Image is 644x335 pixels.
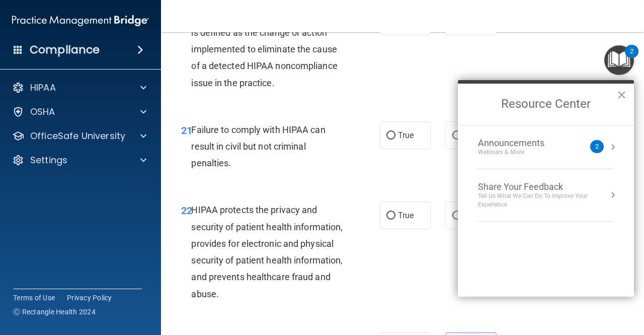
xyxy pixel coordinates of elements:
[12,130,146,142] a: OfficeSafe University
[478,138,565,149] div: Announcements
[30,130,125,142] p: OfficeSafe University
[30,82,56,94] p: HIPAA
[630,51,633,64] div: 2
[478,181,614,192] div: Share Your Feedback
[478,148,565,157] div: Webinars & More
[386,132,395,140] input: True
[181,124,192,137] span: 21
[458,80,634,297] div: Resource Center
[67,293,112,303] a: Privacy Policy
[478,192,614,209] div: Tell Us What We Can Do to Improve Your Experience
[30,43,100,57] h4: Compliance
[13,293,55,303] a: Terms of Use
[191,11,343,88] span: A Corrective Action Plan by a practice is defined as the change or action implemented to eliminat...
[452,132,461,140] input: False
[12,106,146,118] a: OSHA
[458,84,634,125] h2: Resource Center
[398,130,414,140] span: True
[12,154,146,166] a: Settings
[398,211,414,220] span: True
[191,124,325,168] span: Failure to comply with HIPAA can result in civil but not criminal penalties.
[30,106,55,118] p: OSHA
[617,87,626,103] button: Close
[13,307,96,317] span: Ⓒ Rectangle Health 2024
[12,11,149,31] img: PMB logo
[386,212,395,220] input: True
[30,154,67,166] p: Settings
[12,82,146,94] a: HIPAA
[181,205,192,217] span: 22
[604,45,634,75] button: Open Resource Center, 2 new notifications
[191,205,343,299] span: HIPAA protects the privacy and security of patient health information, provides for electronic an...
[452,212,461,220] input: False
